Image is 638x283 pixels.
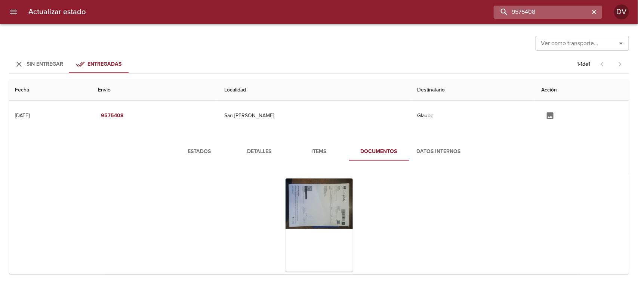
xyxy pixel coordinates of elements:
[494,6,589,19] input: buscar
[234,147,285,156] span: Detalles
[98,109,126,123] button: 9575408
[286,178,353,272] div: Arir imagen
[15,112,30,119] div: [DATE]
[614,4,629,19] div: Abrir información de usuario
[611,55,629,73] span: Pagina siguiente
[577,60,590,68] p: 1 - 1 de 1
[354,147,404,156] span: Documentos
[614,4,629,19] div: DV
[9,80,92,101] th: Fecha
[4,3,22,21] button: menu
[88,61,122,67] span: Entregadas
[218,80,411,101] th: Localidad
[9,55,129,73] div: Tabs Envios
[170,143,469,161] div: Tabs detalle de guia
[294,147,345,156] span: Items
[593,60,611,68] span: Pagina anterior
[412,101,536,131] td: Glaube
[27,61,63,67] span: Sin Entregar
[101,111,123,121] em: 9575408
[92,80,218,101] th: Envio
[218,101,411,131] td: San [PERSON_NAME]
[535,80,629,101] th: Acción
[413,147,464,156] span: Datos Internos
[412,80,536,101] th: Destinatario
[174,147,225,156] span: Estados
[541,112,559,118] span: Agregar documentación
[28,6,86,18] h6: Actualizar estado
[616,38,626,49] button: Abrir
